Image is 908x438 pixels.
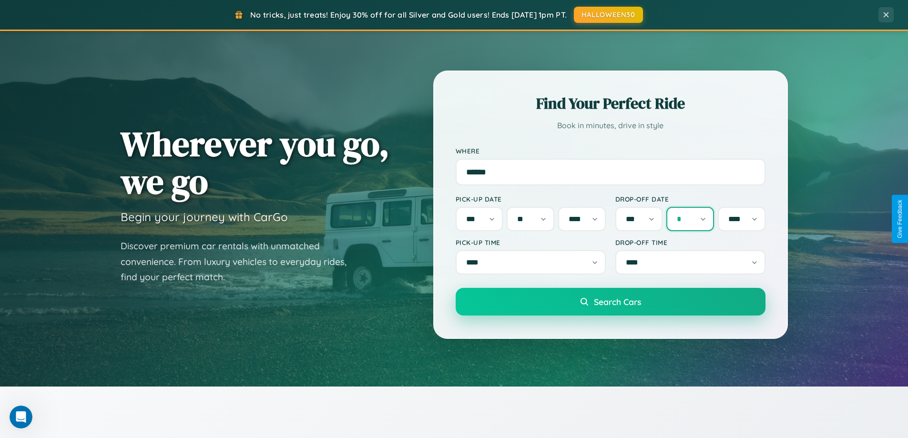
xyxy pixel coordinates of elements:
[121,210,288,224] h3: Begin your journey with CarGo
[574,7,643,23] button: HALLOWEEN30
[10,406,32,428] iframe: Intercom live chat
[121,125,389,200] h1: Wherever you go, we go
[456,93,765,114] h2: Find Your Perfect Ride
[456,119,765,132] p: Book in minutes, drive in style
[615,238,765,246] label: Drop-off Time
[897,200,903,238] div: Give Feedback
[456,238,606,246] label: Pick-up Time
[121,238,359,285] p: Discover premium car rentals with unmatched convenience. From luxury vehicles to everyday rides, ...
[456,147,765,155] label: Where
[594,296,641,307] span: Search Cars
[615,195,765,203] label: Drop-off Date
[456,195,606,203] label: Pick-up Date
[456,288,765,316] button: Search Cars
[250,10,567,20] span: No tricks, just treats! Enjoy 30% off for all Silver and Gold users! Ends [DATE] 1pm PT.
